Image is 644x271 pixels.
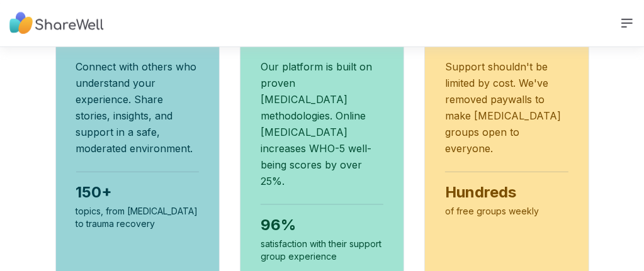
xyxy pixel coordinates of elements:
[445,205,568,218] div: of free groups weekly
[76,58,199,157] p: Connect with others who understand your experience. Share stories, insights, and support in a saf...
[261,215,383,235] div: 96%
[9,6,104,41] img: ShareWell Nav Logo
[76,182,199,202] div: 150+
[445,182,568,202] div: Hundreds
[445,58,568,157] p: Support shouldn't be limited by cost. We've removed paywalls to make [MEDICAL_DATA] groups open t...
[76,205,199,230] div: topics, from [MEDICAL_DATA] to trauma recovery
[261,58,383,189] p: Our platform is built on proven [MEDICAL_DATA] methodologies. Online [MEDICAL_DATA] increases WHO...
[261,238,383,263] div: satisfaction with their support group experience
